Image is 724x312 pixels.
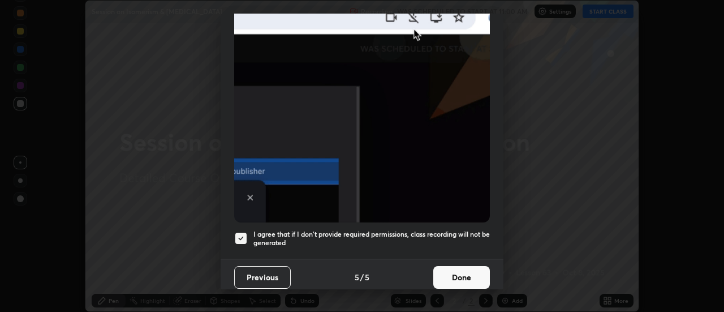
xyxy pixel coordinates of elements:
[433,266,490,289] button: Done
[365,271,369,283] h4: 5
[360,271,364,283] h4: /
[253,230,490,247] h5: I agree that if I don't provide required permissions, class recording will not be generated
[234,266,291,289] button: Previous
[355,271,359,283] h4: 5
